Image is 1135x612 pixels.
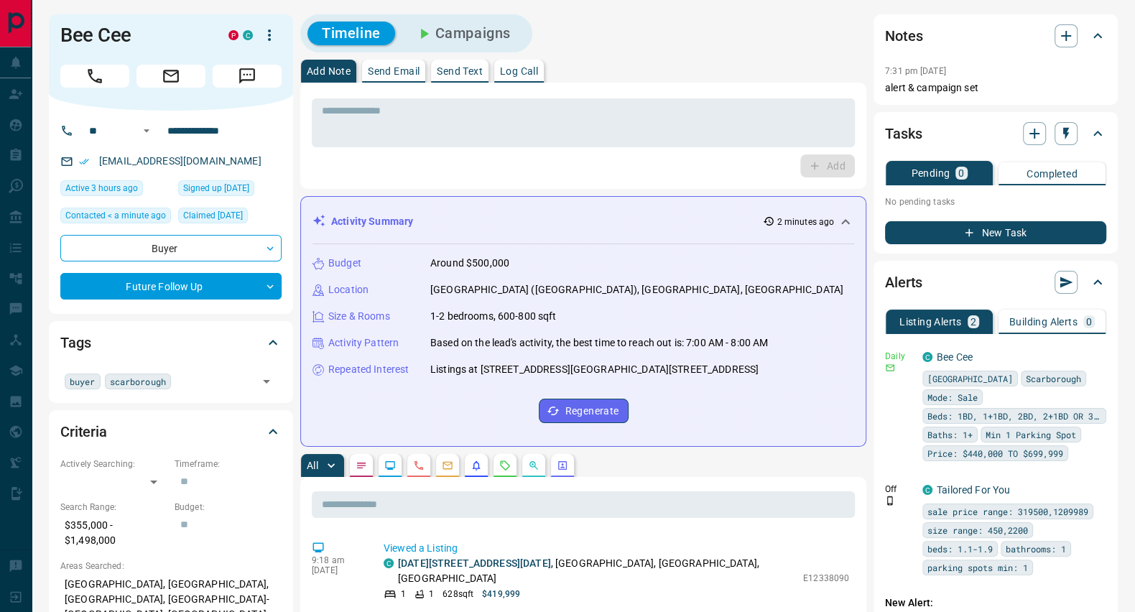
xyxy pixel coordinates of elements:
h2: Tags [60,331,91,354]
div: Tasks [885,116,1106,151]
p: Repeated Interest [328,362,409,377]
p: Viewed a Listing [384,541,849,556]
span: Active 3 hours ago [65,181,138,195]
p: 7:31 pm [DATE] [885,66,946,76]
span: Mode: Sale [927,390,978,404]
p: Budget: [175,501,282,514]
span: Signed up [DATE] [183,181,249,195]
span: Price: $440,000 TO $699,999 [927,446,1063,460]
p: Activity Summary [331,214,413,229]
div: Tags [60,325,282,360]
div: condos.ca [384,558,394,568]
p: Off [885,483,914,496]
span: Email [136,65,205,88]
span: Scarborough [1026,371,1081,386]
h1: Bee Cee [60,24,207,47]
svg: Emails [442,460,453,471]
p: $355,000 - $1,498,000 [60,514,167,552]
button: Regenerate [539,399,629,423]
p: Activity Pattern [328,335,399,351]
p: Budget [328,256,361,271]
span: sale price range: 319500,1209989 [927,504,1088,519]
p: No pending tasks [885,191,1106,213]
h2: Alerts [885,271,922,294]
button: Timeline [307,22,395,45]
a: Tailored For You [937,484,1010,496]
div: condos.ca [922,485,932,495]
p: 1 [429,588,434,601]
p: [DATE] [312,565,362,575]
p: Pending [911,168,950,178]
h2: Tasks [885,122,922,145]
svg: Lead Browsing Activity [384,460,396,471]
p: All [307,460,318,470]
button: Open [256,371,277,391]
p: Around $500,000 [430,256,509,271]
p: Building Alerts [1009,317,1078,327]
div: Mon Aug 18 2025 [60,208,171,228]
h2: Criteria [60,420,107,443]
p: Send Email [368,66,420,76]
svg: Listing Alerts [471,460,482,471]
p: 2 [970,317,976,327]
span: beds: 1.1-1.9 [927,542,993,556]
svg: Push Notification Only [885,496,895,506]
p: Areas Searched: [60,560,282,572]
svg: Requests [499,460,511,471]
a: Bee Cee [937,351,973,363]
span: bathrooms: 1 [1006,542,1066,556]
p: Send Text [437,66,483,76]
span: Min 1 Parking Spot [986,427,1076,442]
p: Log Call [500,66,538,76]
p: 628 sqft [443,588,473,601]
button: New Task [885,221,1106,244]
p: $419,999 [482,588,520,601]
p: , [GEOGRAPHIC_DATA], [GEOGRAPHIC_DATA], [GEOGRAPHIC_DATA] [398,556,796,586]
span: Contacted < a minute ago [65,208,166,223]
p: E12338090 [803,572,849,585]
p: [GEOGRAPHIC_DATA] ([GEOGRAPHIC_DATA]), [GEOGRAPHIC_DATA], [GEOGRAPHIC_DATA] [430,282,843,297]
p: Size & Rooms [328,309,390,324]
span: parking spots min: 1 [927,560,1028,575]
p: 0 [958,168,964,178]
span: Beds: 1BD, 1+1BD, 2BD, 2+1BD OR 3BD+ [927,409,1101,423]
span: Message [213,65,282,88]
div: Wed Aug 13 2025 [178,208,282,228]
p: Actively Searching: [60,458,167,470]
div: Alerts [885,265,1106,300]
a: [DATE][STREET_ADDRESS][DATE] [398,557,551,569]
span: size range: 450,2200 [927,523,1028,537]
svg: Email [885,363,895,373]
span: [GEOGRAPHIC_DATA] [927,371,1013,386]
div: condos.ca [922,352,932,362]
p: Timeframe: [175,458,282,470]
svg: Agent Actions [557,460,568,471]
p: 0 [1086,317,1092,327]
svg: Calls [413,460,425,471]
p: Listing Alerts [899,317,962,327]
p: 9:18 am [312,555,362,565]
div: condos.ca [243,30,253,40]
div: property.ca [228,30,238,40]
div: Sat Aug 09 2025 [178,180,282,200]
div: Mon Aug 18 2025 [60,180,171,200]
div: Activity Summary2 minutes ago [312,208,854,235]
p: Add Note [307,66,351,76]
a: [EMAIL_ADDRESS][DOMAIN_NAME] [99,155,261,167]
p: Listings at [STREET_ADDRESS][GEOGRAPHIC_DATA][STREET_ADDRESS] [430,362,759,377]
span: Baths: 1+ [927,427,973,442]
span: Claimed [DATE] [183,208,243,223]
p: 1-2 bedrooms, 600-800 sqft [430,309,556,324]
p: Location [328,282,369,297]
p: Daily [885,350,914,363]
p: New Alert: [885,595,1106,611]
p: Completed [1027,169,1078,179]
svg: Email Verified [79,157,89,167]
svg: Opportunities [528,460,539,471]
p: 2 minutes ago [777,215,834,228]
h2: Notes [885,24,922,47]
p: 1 [401,588,406,601]
span: scarborough [110,374,166,389]
span: Call [60,65,129,88]
p: Based on the lead's activity, the best time to reach out is: 7:00 AM - 8:00 AM [430,335,768,351]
